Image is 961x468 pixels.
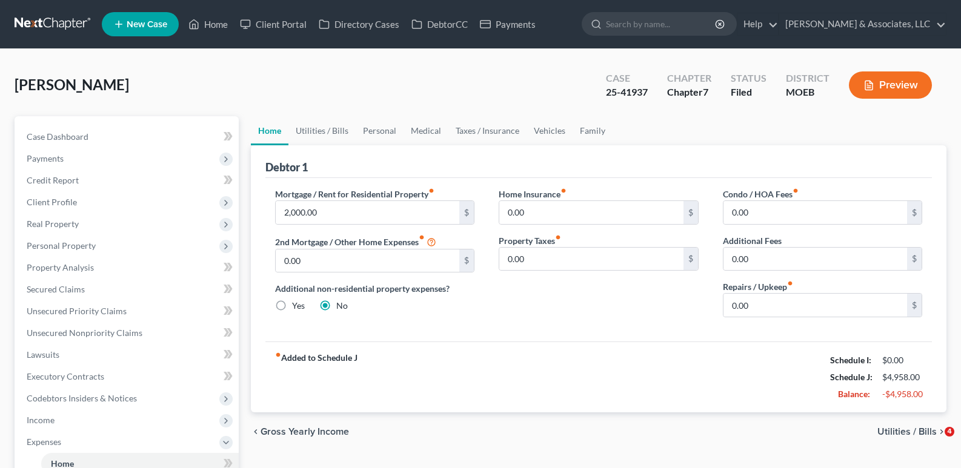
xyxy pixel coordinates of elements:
span: Credit Report [27,175,79,185]
a: Client Portal [234,13,313,35]
div: Chapter [667,85,711,99]
div: $ [907,201,922,224]
iframe: Intercom live chat [920,427,949,456]
button: Utilities / Bills chevron_right [877,427,946,437]
span: Unsecured Nonpriority Claims [27,328,142,338]
span: Client Profile [27,197,77,207]
input: -- [723,248,908,271]
div: $ [683,248,698,271]
a: Property Analysis [17,257,239,278]
i: fiber_manual_record [787,280,793,286]
div: MOEB [786,85,830,99]
a: Home [251,116,288,145]
input: -- [499,248,683,271]
span: New Case [127,20,167,29]
a: Lawsuits [17,344,239,366]
a: DebtorCC [405,13,474,35]
div: $ [683,201,698,224]
span: Personal Property [27,240,96,251]
button: chevron_left Gross Yearly Income [251,427,349,437]
label: Additional non-residential property expenses? [275,282,475,295]
strong: Balance: [838,389,870,399]
div: $ [459,201,474,224]
span: Lawsuits [27,349,59,360]
input: -- [276,201,460,224]
label: 2nd Mortgage / Other Home Expenses [275,234,436,249]
span: Real Property [27,219,79,229]
label: Condo / HOA Fees [723,188,799,200]
a: Medical [404,116,448,145]
strong: Schedule J: [830,372,873,382]
a: Case Dashboard [17,126,239,148]
div: 25-41937 [606,85,648,99]
div: $ [907,294,922,317]
a: Executory Contracts [17,366,239,387]
div: Status [731,71,766,85]
div: District [786,71,830,85]
div: Case [606,71,648,85]
input: -- [723,201,908,224]
label: No [336,300,348,312]
label: Repairs / Upkeep [723,280,793,293]
span: Case Dashboard [27,131,88,142]
span: Income [27,415,55,425]
strong: Added to Schedule J [275,352,357,403]
button: Preview [849,71,932,99]
i: fiber_manual_record [428,188,434,194]
a: Credit Report [17,170,239,191]
label: Additional Fees [723,234,782,247]
span: Unsecured Priority Claims [27,306,127,316]
span: [PERSON_NAME] [15,76,129,93]
span: Property Analysis [27,262,94,272]
div: $4,958.00 [882,371,922,383]
a: Unsecured Priority Claims [17,300,239,322]
div: Filed [731,85,766,99]
a: Home [182,13,234,35]
a: Utilities / Bills [288,116,356,145]
div: $ [459,249,474,272]
a: Secured Claims [17,278,239,300]
span: Secured Claims [27,284,85,294]
span: Executory Contracts [27,371,104,381]
a: Payments [474,13,542,35]
span: Expenses [27,437,61,447]
span: 4 [945,427,954,437]
a: Unsecured Nonpriority Claims [17,322,239,344]
a: Taxes / Insurance [448,116,527,145]
i: chevron_left [251,427,261,437]
span: Payments [27,153,64,163]
label: Property Taxes [499,234,561,247]
div: Chapter [667,71,711,85]
label: Mortgage / Rent for Residential Property [275,188,434,200]
a: [PERSON_NAME] & Associates, LLC [779,13,946,35]
span: Utilities / Bills [877,427,937,437]
input: -- [276,249,460,272]
div: $0.00 [882,354,922,366]
i: fiber_manual_record [419,234,425,240]
input: Search by name... [606,13,717,35]
a: Vehicles [527,116,573,145]
i: fiber_manual_record [275,352,281,358]
div: Debtor 1 [265,160,308,174]
input: -- [723,294,908,317]
label: Yes [292,300,305,312]
span: Gross Yearly Income [261,427,349,437]
i: fiber_manual_record [560,188,567,194]
span: 7 [703,86,708,97]
a: Help [737,13,778,35]
i: fiber_manual_record [793,188,799,194]
div: $ [907,248,922,271]
span: Codebtors Insiders & Notices [27,393,137,403]
strong: Schedule I: [830,355,871,365]
a: Family [573,116,613,145]
a: Directory Cases [313,13,405,35]
div: -$4,958.00 [882,388,922,400]
a: Personal [356,116,404,145]
i: fiber_manual_record [555,234,561,240]
input: -- [499,201,683,224]
label: Home Insurance [499,188,567,200]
